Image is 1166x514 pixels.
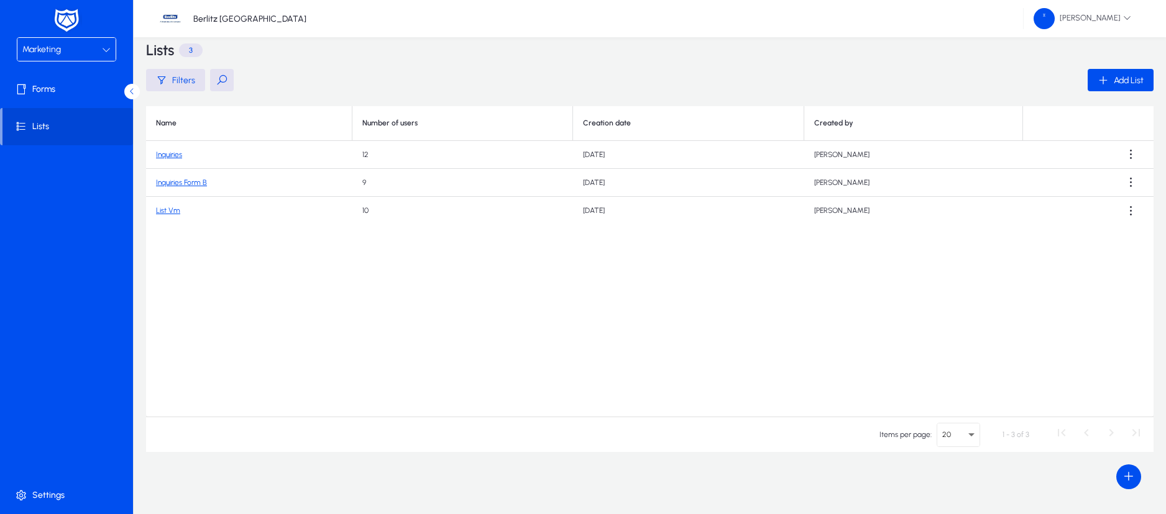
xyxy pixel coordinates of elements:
[1003,428,1029,441] div: 1 - 3 of 3
[137,73,209,81] div: Keywords by Traffic
[156,150,182,159] a: Inquiries
[20,20,30,30] img: logo_orange.svg
[804,197,1023,225] td: [PERSON_NAME]
[2,71,135,108] a: Forms
[352,197,573,225] td: 10
[20,32,30,42] img: website_grey.svg
[156,178,207,187] a: Inquiries Form B
[146,69,205,91] button: Filters
[34,72,44,82] img: tab_domain_overview_orange.svg
[172,75,195,86] span: Filters
[352,106,573,141] th: Number of users
[879,428,932,441] div: Items per page:
[146,43,174,58] h3: Lists
[156,119,342,128] div: Name
[352,169,573,197] td: 9
[804,106,1023,141] th: Created by
[573,197,805,225] td: [DATE]
[22,44,61,55] span: Marketing
[573,141,805,169] td: [DATE]
[193,14,306,24] p: Berlitz [GEOGRAPHIC_DATA]
[1034,8,1131,29] span: [PERSON_NAME]
[1024,7,1141,30] button: [PERSON_NAME]
[2,489,135,502] span: Settings
[158,7,182,30] img: 37.jpg
[804,169,1023,197] td: [PERSON_NAME]
[573,169,805,197] td: [DATE]
[1034,8,1055,29] img: 58.png
[2,120,133,133] span: Lists
[1114,75,1144,86] span: Add List
[2,83,135,96] span: Forms
[942,430,951,439] span: 20
[179,43,203,57] p: 3
[124,72,134,82] img: tab_keywords_by_traffic_grey.svg
[146,417,1154,452] mat-paginator: Select page
[804,141,1023,169] td: [PERSON_NAME]
[47,73,111,81] div: Domain Overview
[352,141,573,169] td: 12
[583,119,631,128] div: Creation date
[156,119,177,128] div: Name
[583,119,794,128] div: Creation date
[156,206,180,215] a: List Vm
[51,7,82,34] img: white-logo.png
[32,32,137,42] div: Domain: [DOMAIN_NAME]
[35,20,61,30] div: v 4.0.24
[1088,69,1154,91] button: Add List
[2,477,135,514] a: Settings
